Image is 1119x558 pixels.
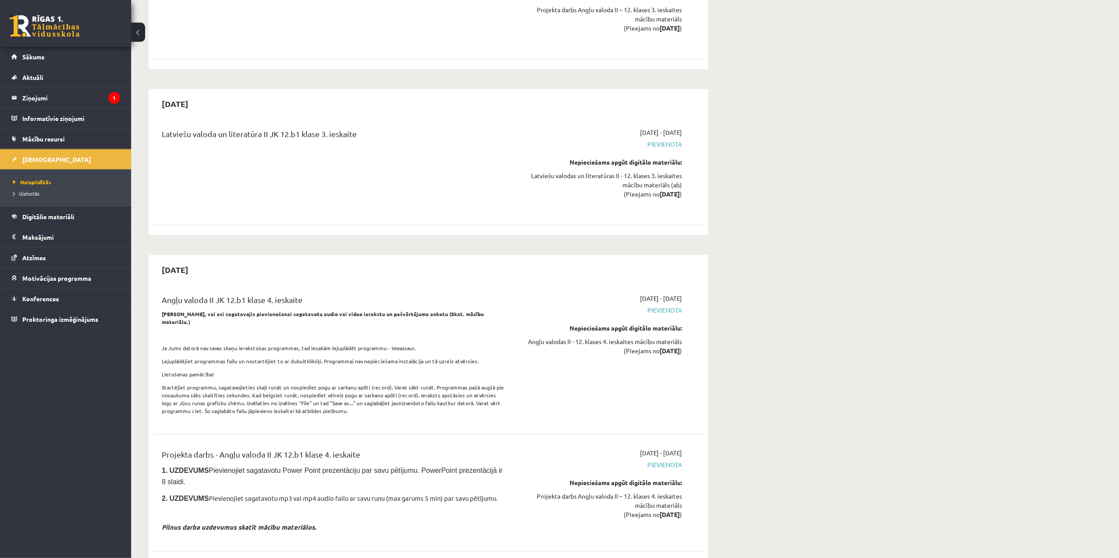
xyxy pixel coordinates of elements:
[660,510,680,518] strong: [DATE]
[162,357,504,365] p: Lejuplādējiet programmas failu un nostartējiet to ar dubultklikšķi. Programmai nav nepieciešama i...
[11,268,120,288] a: Motivācijas programma
[11,129,120,149] a: Mācību resursi
[22,227,120,247] legend: Maksājumi
[640,294,682,303] span: [DATE] - [DATE]
[517,324,682,333] div: Nepieciešams apgūt digitālo materiālu:
[11,67,120,87] a: Aktuāli
[22,73,43,81] span: Aktuāli
[517,140,682,149] span: Pievienota
[517,492,682,519] div: Projekta darbs Angļu valoda II – 12. klases 4. ieskaites mācību materiāls (Pieejams no )
[11,289,120,309] a: Konferences
[660,190,680,198] strong: [DATE]
[11,248,120,268] a: Atzīmes
[22,135,65,143] span: Mācību resursi
[11,47,120,67] a: Sākums
[11,149,120,169] a: [DEMOGRAPHIC_DATA]
[660,347,680,355] strong: [DATE]
[22,88,120,108] legend: Ziņojumi
[22,213,74,220] span: Digitālie materiāli
[11,108,120,128] a: Informatīvie ziņojumi
[22,254,46,262] span: Atzīmes
[10,15,80,37] a: Rīgas 1. Tālmācības vidusskola
[517,478,682,487] div: Nepieciešams apgūt digitālo materiālu:
[153,93,197,114] h2: [DATE]
[162,370,504,378] p: Lietošanas pamācība!
[162,495,209,502] strong: 2. UZDEVUMS
[162,128,504,144] div: Latviešu valoda un literatūra II JK 12.b1 klase 3. ieskaite
[209,494,498,502] span: Pievienojiet sagatavotu mp3 vai mp4 audio failu ar savu runu (max garums 5 min) par savu pētījumu.
[22,155,91,163] span: [DEMOGRAPHIC_DATA]
[640,448,682,458] span: [DATE] - [DATE]
[660,24,680,32] strong: [DATE]
[162,310,484,325] strong: [PERSON_NAME], vai esi sagatavojis pievienošanai sagatavotu audio vai video ierakstu un pašvērtēj...
[162,294,504,310] div: Angļu valoda II JK 12.b1 klase 4. ieskaite
[517,306,682,315] span: Pievienota
[22,53,45,61] span: Sākums
[162,448,504,465] div: Projekta darbs - Angļu valoda II JK 12.b1 klase 4. ieskaite
[13,178,122,186] a: Neizpildītās
[153,259,197,280] h2: [DATE]
[22,108,120,128] legend: Informatīvie ziņojumi
[22,315,98,323] span: Proktoringa izmēģinājums
[162,383,504,415] p: Startējiet programmu, sagatavojieties skaļi runāt un nospiediet pogu ar sarkanu aplīti (record). ...
[162,467,503,486] span: Pievienojiet sagatavotu Power Point prezentāciju par savu pētījumu. PowerPoint prezentācijā ir 8 ...
[22,274,91,282] span: Motivācijas programma
[108,92,120,104] i: 1
[13,189,122,197] a: Izlabotās
[11,207,120,227] a: Digitālie materiāli
[11,88,120,108] a: Ziņojumi1
[517,337,682,355] div: Angļu valodas II - 12. klases 4. ieskaites mācību materiāls (Pieejams no )
[517,460,682,469] span: Pievienota
[22,295,59,303] span: Konferences
[162,467,209,474] strong: 1. UZDEVUMS
[11,309,120,329] a: Proktoringa izmēģinājums
[162,523,316,531] i: Pilnus darba uzdevumus skatīt mācību materiālos.
[640,128,682,137] span: [DATE] - [DATE]
[13,190,39,197] span: Izlabotās
[517,5,682,33] div: Projekta darbs Angļu valoda II – 12. klases 3. ieskaites mācību materiāls (Pieejams no )
[517,158,682,167] div: Nepieciešams apgūt digitālo materiālu:
[517,171,682,199] div: Latviešu valodas un literatūras II - 12. klases 3. ieskaites mācību materiāls (ab) (Pieejams no )
[13,179,51,186] span: Neizpildītās
[162,344,504,352] p: Ja Jums datorā nav savas skaņu ierakstošas programmas, tad iesakām lejuplādēt programmu - Wavosaur.
[11,227,120,247] a: Maksājumi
